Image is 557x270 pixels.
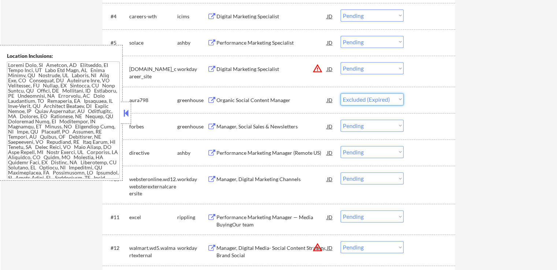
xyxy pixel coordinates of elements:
div: greenhouse [177,97,207,104]
div: excel [129,214,177,221]
div: rippling [177,214,207,221]
div: JD [326,62,334,75]
div: walmart.wd5.walmartexternal [129,244,177,259]
div: JD [326,120,334,133]
button: warning_amber [312,63,323,74]
div: ashby [177,39,207,46]
div: Performance Marketing Manager — Media BuyingOur team [216,214,327,228]
div: ashby [177,149,207,157]
button: warning_amber [312,242,323,252]
div: solace [129,39,177,46]
div: JD [326,93,334,106]
div: directive [129,149,177,157]
div: Manager, Digital Media- Social Content Strategy, Brand Social [216,244,327,259]
div: workday [177,65,207,73]
div: JD [326,210,334,224]
div: [DOMAIN_NAME]_career_site [129,65,177,80]
div: #4 [111,13,123,20]
div: JD [326,10,334,23]
div: JD [326,172,334,185]
div: Performance Marketing Specialist [216,39,327,46]
div: Organic Social Content Manager [216,97,327,104]
div: #12 [111,244,123,252]
div: workday [177,176,207,183]
div: Digital Marketing Specialist [216,13,327,20]
div: workday [177,244,207,252]
div: greenhouse [177,123,207,130]
div: aura798 [129,97,177,104]
div: Digital Marketing Specialist [216,65,327,73]
div: #5 [111,39,123,46]
div: Performance Marketing Manager (Remote US) [216,149,327,157]
div: websteronline.wd12.websterexternalcareersite [129,176,177,197]
div: JD [326,241,334,254]
div: icims [177,13,207,20]
div: JD [326,36,334,49]
div: Manager, Digital Marketing Channels [216,176,327,183]
div: Manager, Social Sales & Newsletters [216,123,327,130]
div: Location Inclusions: [7,52,120,60]
div: #11 [111,214,123,221]
div: careers-wth [129,13,177,20]
div: forbes [129,123,177,130]
div: JD [326,146,334,159]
